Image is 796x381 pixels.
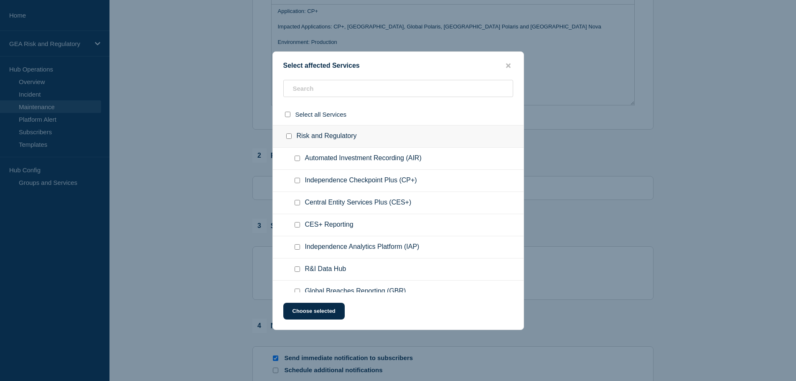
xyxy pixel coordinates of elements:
span: Global Breaches Reporting (GBR) [305,287,406,296]
span: Automated Investment Recording (AIR) [305,154,422,163]
input: select all checkbox [285,112,290,117]
span: Independence Analytics Platform (IAP) [305,243,420,251]
button: Choose selected [283,303,345,320]
input: Independence Analytics Platform (IAP) checkbox [295,244,300,250]
input: Central Entity Services Plus (CES+) checkbox [295,200,300,205]
div: Select affected Services [273,62,524,70]
div: Risk and Regulatory [273,125,524,148]
span: CES+ Reporting [305,221,353,229]
span: Central Entity Services Plus (CES+) [305,199,412,207]
input: Automated Investment Recording (AIR) checkbox [295,156,300,161]
span: R&I Data Hub [305,265,346,274]
input: Search [283,80,513,97]
input: Global Breaches Reporting (GBR) checkbox [295,289,300,294]
span: Independence Checkpoint Plus (CP+) [305,176,417,185]
input: Independence Checkpoint Plus (CP+) checkbox [295,178,300,183]
input: R&I Data Hub checkbox [295,266,300,272]
input: Risk and Regulatory checkbox [286,133,292,139]
button: close button [504,62,513,70]
input: CES+ Reporting checkbox [295,222,300,228]
span: Select all Services [295,111,347,118]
